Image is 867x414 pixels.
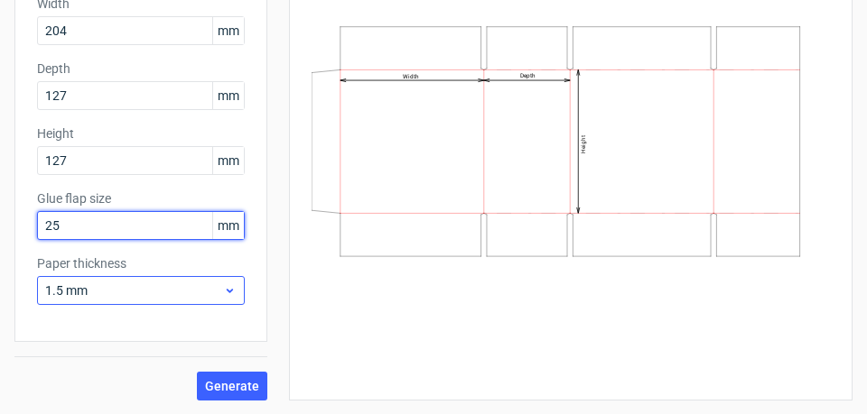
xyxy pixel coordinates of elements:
label: Paper thickness [37,254,245,272]
text: Height [581,135,588,153]
label: Depth [37,60,245,78]
label: Height [37,124,245,143]
label: Glue flap size [37,189,245,207]
span: mm [212,17,244,44]
text: Depth [521,72,536,79]
text: Width [403,73,419,80]
button: Generate [197,372,267,400]
span: mm [212,82,244,109]
span: mm [212,147,244,174]
span: mm [212,212,244,239]
span: Generate [205,380,259,392]
span: 1.5 mm [45,281,223,299]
